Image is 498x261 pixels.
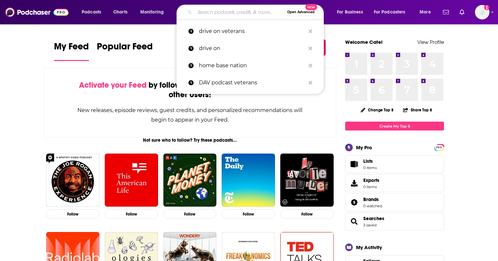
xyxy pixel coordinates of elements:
[363,165,377,170] span: 0 items
[284,8,318,16] button: Open AdvancedNew
[177,74,324,91] a: DAV podcast veterans
[347,179,361,188] span: Exports
[356,244,382,250] div: My Activity
[43,137,336,143] div: Not sure who to follow? Try these podcasts...
[363,223,376,227] a: 3 saved
[370,7,415,17] button: open menu
[105,209,158,219] button: Follow
[363,158,373,164] span: Lists
[222,209,275,219] button: Follow
[199,40,305,57] p: drive on
[403,103,432,116] button: Share Top 8
[363,196,379,202] span: Brands
[417,39,444,45] a: View Profile
[5,6,69,18] img: Podchaser - Follow, Share and Rate Podcasts
[332,7,371,17] button: open menu
[374,8,405,17] span: For Podcasters
[46,209,99,219] button: Follow
[363,204,382,208] a: 0 watched
[457,7,467,18] a: Show notifications dropdown
[280,154,334,207] img: My Favorite Murder with Karen Kilgariff and Georgia Hardstark
[363,158,377,164] span: Lists
[357,106,398,114] button: Change Top 8
[177,23,324,40] a: drive on veterans
[195,7,284,17] input: Search podcasts, credits, & more...
[345,155,444,173] a: Lists
[140,8,164,17] span: Monitoring
[440,7,452,18] a: Show notifications dropdown
[97,41,153,56] span: Popular Feed
[77,80,303,100] div: by following Podcasts, Creators, Lists, and other Users!
[347,198,361,207] a: Brands
[109,7,131,17] a: Charts
[199,23,305,40] p: drive on veterans
[305,4,317,10] span: New
[105,154,158,207] img: This American Life
[345,39,383,45] a: Welcome Cate!
[347,217,361,226] a: Searches
[420,8,431,17] span: More
[287,11,315,14] span: Open Advanced
[222,154,275,207] img: The Daily
[363,216,384,221] a: Searches
[163,209,217,219] button: Follow
[183,5,330,20] div: Search podcasts, credits, & more...
[435,145,443,150] a: PRO
[345,193,444,211] span: Brands
[356,144,372,151] div: My Pro
[345,174,444,192] a: Exports
[82,8,101,17] span: Podcasts
[475,5,489,19] button: Show profile menu
[136,7,172,17] button: open menu
[54,41,89,56] span: My Feed
[415,7,439,17] button: open menu
[363,185,379,189] span: 0 items
[199,74,305,91] p: DAV podcast veterans
[97,41,153,61] a: Popular Feed
[163,154,217,207] img: Planet Money
[54,41,89,61] a: My Feed
[79,80,147,90] span: Activate your Feed
[177,40,324,57] a: drive on
[280,209,334,219] button: Follow
[199,57,305,74] p: home base nation
[475,5,489,19] span: Logged in as catefess
[347,159,361,169] span: Lists
[363,177,379,183] span: Exports
[113,8,127,17] span: Charts
[77,7,110,17] button: open menu
[177,57,324,74] a: home base nation
[363,196,382,202] a: Brands
[345,213,444,230] span: Searches
[475,5,489,19] img: User Profile
[46,154,99,207] img: The Joe Rogan Experience
[337,8,363,17] span: For Business
[77,105,303,125] div: New releases, episode reviews, guest credits, and personalized recommendations will begin to appe...
[345,122,444,130] a: Create My Top 8
[484,5,489,10] svg: Add a profile image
